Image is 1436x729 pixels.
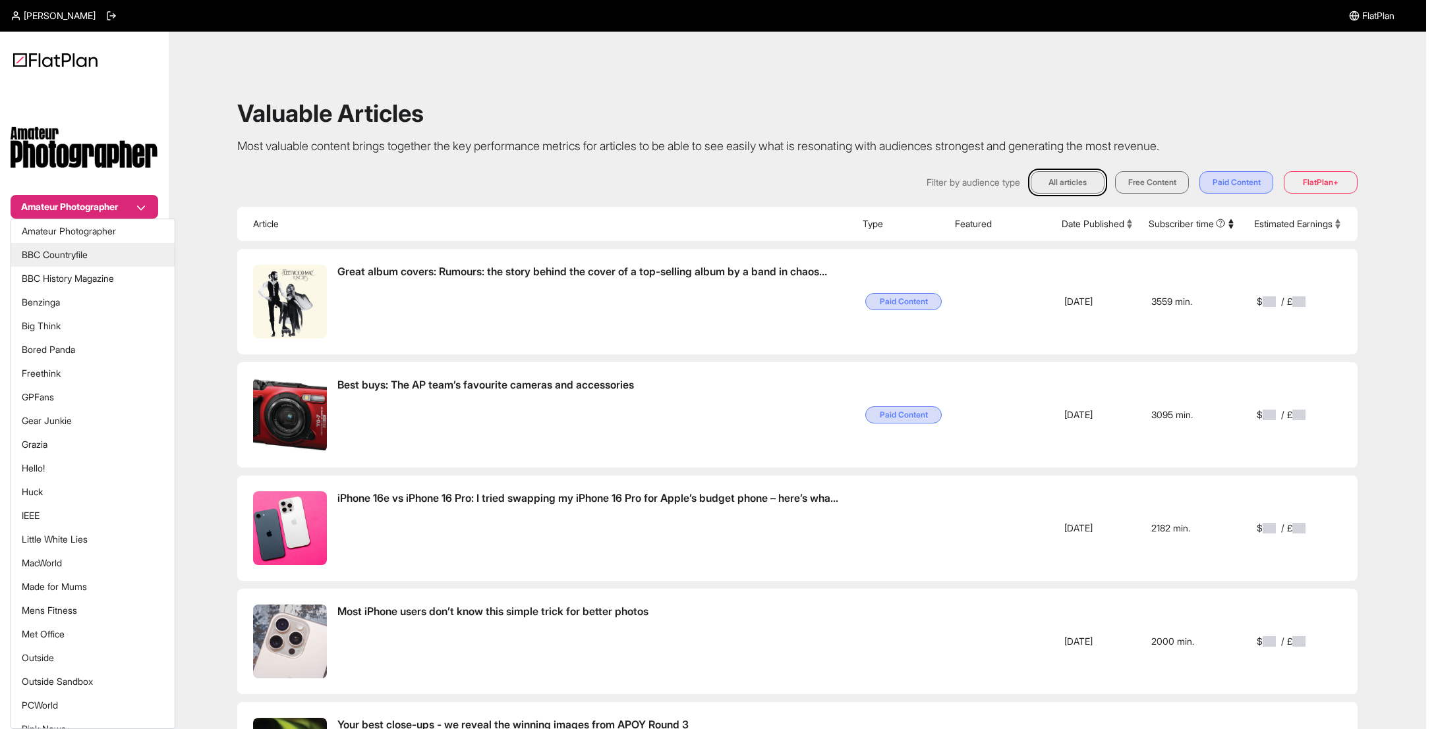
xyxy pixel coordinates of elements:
button: BBC History Magazine [11,267,175,290]
button: Amateur Photographer [11,195,158,219]
button: Outside [11,646,175,670]
button: Gear Junkie [11,409,175,433]
button: IEEE [11,504,175,527]
button: Little White Lies [11,527,175,551]
div: Amateur Photographer [11,219,175,729]
button: Bored Panda [11,338,175,362]
button: Mens Fitness [11,599,175,622]
button: MacWorld [11,551,175,575]
button: Met Office [11,622,175,646]
button: Outside Sandbox [11,670,175,693]
button: Benzinga [11,290,175,314]
button: Huck [11,480,175,504]
button: Freethink [11,362,175,385]
button: PCWorld [11,693,175,717]
button: Amateur Photographer [11,219,175,243]
button: GPFans [11,385,175,409]
button: Grazia [11,433,175,456]
button: Made for Mums [11,575,175,599]
button: BBC Countryfile [11,243,175,267]
button: Hello! [11,456,175,480]
button: Big Think [11,314,175,338]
